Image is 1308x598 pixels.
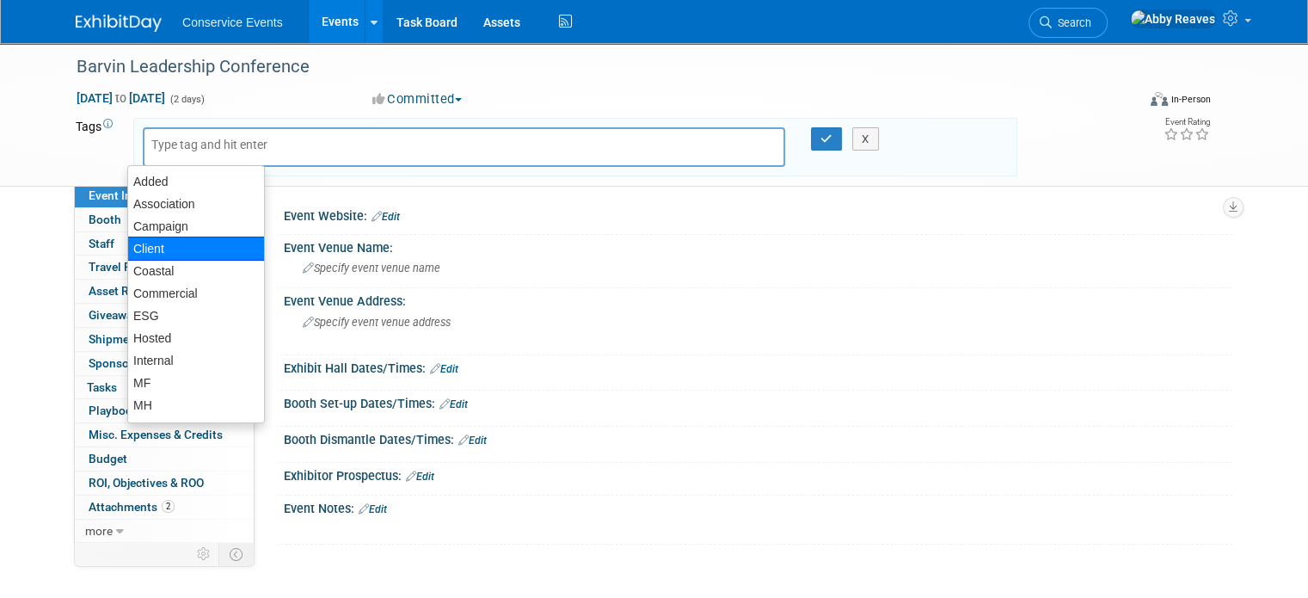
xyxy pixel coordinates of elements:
[284,355,1232,378] div: Exhibit Hall Dates/Times:
[1130,9,1216,28] img: Abby Reaves
[75,423,254,447] a: Misc. Expenses & Credits
[89,404,138,417] span: Playbook
[128,349,264,372] div: Internal
[128,260,264,282] div: Coastal
[128,394,264,416] div: MH
[75,352,254,375] a: Sponsorships1
[303,262,440,274] span: Specify event venue name
[113,91,129,105] span: to
[89,428,223,441] span: Misc. Expenses & Credits
[75,496,254,519] a: Attachments2
[89,308,144,322] span: Giveaways
[75,256,254,279] a: Travel Reservations
[85,524,113,538] span: more
[75,472,254,495] a: ROI, Objectives & ROO
[76,15,162,32] img: ExhibitDay
[71,52,1115,83] div: Barvin Leadership Conference
[89,500,175,514] span: Attachments
[128,215,264,237] div: Campaign
[284,203,1232,225] div: Event Website:
[169,94,205,105] span: (2 days)
[182,15,283,29] span: Conservice Events
[406,471,434,483] a: Edit
[284,463,1232,485] div: Exhibitor Prospectus:
[128,170,264,193] div: Added
[852,127,879,151] button: X
[76,118,118,176] td: Tags
[128,305,264,327] div: ESG
[75,520,254,543] a: more
[75,232,254,256] a: Staff
[89,260,193,274] span: Travel Reservations
[89,284,191,298] span: Asset Reservations
[128,193,264,215] div: Association
[162,500,175,513] span: 2
[75,328,254,351] a: Shipments
[1029,8,1108,38] a: Search
[75,376,254,399] a: Tasks
[458,435,487,447] a: Edit
[76,90,166,106] span: [DATE] [DATE]
[219,543,255,565] td: Toggle Event Tabs
[75,280,254,303] a: Asset Reservations
[75,184,254,207] a: Event Information
[89,188,185,202] span: Event Information
[75,304,254,327] a: Giveaways
[1164,118,1210,126] div: Event Rating
[284,496,1232,518] div: Event Notes:
[89,476,204,490] span: ROI, Objectives & ROO
[430,363,458,375] a: Edit
[366,90,469,108] button: Committed
[439,398,468,410] a: Edit
[128,282,264,305] div: Commercial
[75,447,254,471] a: Budget
[75,208,254,231] a: Booth
[1170,93,1211,106] div: In-Person
[128,416,264,439] div: [PERSON_NAME]
[284,288,1232,310] div: Event Venue Address:
[303,316,451,329] span: Specify event venue address
[75,399,254,422] a: Playbook
[359,503,387,515] a: Edit
[89,237,114,250] span: Staff
[284,391,1232,413] div: Booth Set-up Dates/Times:
[1052,16,1091,29] span: Search
[151,136,289,153] input: Type tag and hit enter
[284,235,1232,256] div: Event Venue Name:
[284,427,1232,449] div: Booth Dismantle Dates/Times:
[126,213,142,225] span: Booth not reserved yet
[87,380,117,394] span: Tasks
[372,211,400,223] a: Edit
[1151,92,1168,106] img: Format-Inperson.png
[127,237,265,261] div: Client
[89,356,180,370] span: Sponsorships
[128,327,264,349] div: Hosted
[1043,89,1211,115] div: Event Format
[89,213,142,226] span: Booth
[189,543,219,565] td: Personalize Event Tab Strip
[89,332,146,346] span: Shipments
[128,372,264,394] div: MF
[89,452,127,465] span: Budget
